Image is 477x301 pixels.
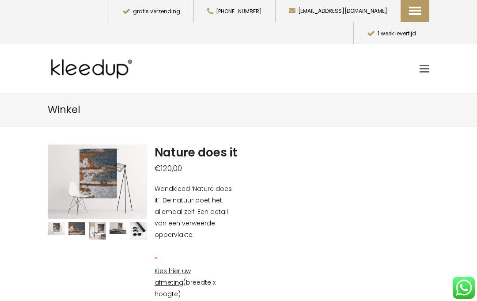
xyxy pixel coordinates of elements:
img: Nature does it - Afbeelding 4 [110,222,127,234]
span: Kies hier uw afmeting [155,267,191,287]
button: 1 week levertijd [353,22,429,44]
a: Toggle mobile menu [420,62,429,76]
span: € [155,163,161,174]
p: (breedte x hoogte) [155,265,238,300]
img: Wandkleed [48,222,65,235]
img: Nature does it - Afbeelding 2 [68,222,86,235]
p: Wandkleed ‘Nature does it’. De natuur doet het allemaal zelf. Een detail van een verweerde opperv... [155,183,238,240]
bdi: 120,00 [155,163,182,174]
img: Nature does it - Afbeelding 5 [130,222,147,240]
img: Kleedup [48,51,139,87]
h1: Nature does it [155,145,238,160]
span: Winkel [48,103,80,117]
img: Nature does it - Afbeelding 3 [89,222,106,240]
